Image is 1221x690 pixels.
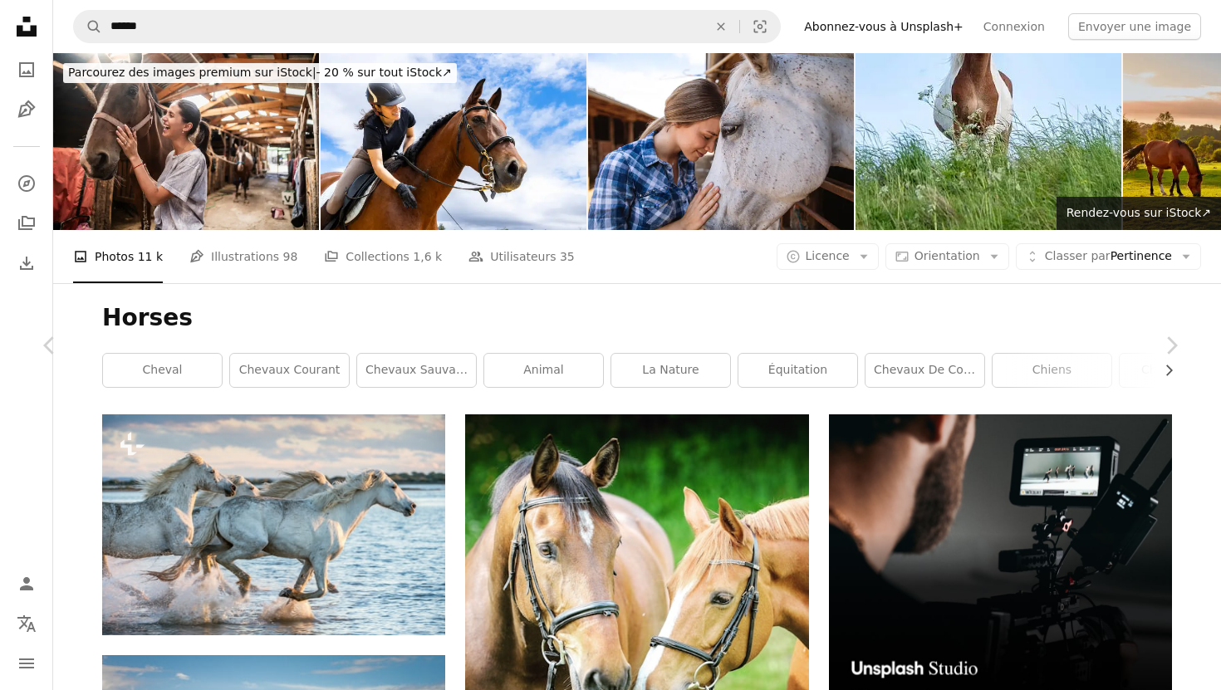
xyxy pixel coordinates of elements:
img: Jeune femme chevauchant un cheval et le caressant sous un ciel nuageux [321,53,586,230]
a: Collections [10,207,43,240]
form: Rechercher des visuels sur tout le site [73,10,781,43]
button: Orientation [885,243,1009,270]
span: 1,6 k [413,247,442,266]
span: - 20 % sur tout iStock ↗ [68,66,452,79]
span: Parcourez des images premium sur iStock | [68,66,316,79]
button: Envoyer une image [1068,13,1201,40]
a: chevaux de course [865,354,984,387]
a: Parcourez des images premium sur iStock|- 20 % sur tout iStock↗ [53,53,467,93]
span: Licence [806,249,850,262]
a: équitation [738,354,857,387]
img: Un beau cheval scandinave se tient gracieusement dans les collines vallonnées de Mols Bjerge, au ... [856,53,1121,230]
a: Connexion / S’inscrire [10,567,43,600]
span: 35 [560,247,575,266]
a: Photos [10,53,43,86]
span: Classer par [1045,249,1111,262]
button: Classer parPertinence [1016,243,1201,270]
a: la nature [611,354,730,387]
a: Illustrations 98 [189,230,297,283]
a: Illustrations [10,93,43,126]
a: Chevaux de Camargue blancs galopant sur l’eau. [102,516,445,531]
h1: Horses [102,303,1172,333]
span: Rendez-vous sur iStock ↗ [1067,206,1211,219]
button: Rechercher sur Unsplash [74,11,102,42]
a: chevaux courant [230,354,349,387]
a: Utilisateurs 35 [468,230,575,283]
a: Collections 1,6 k [324,230,442,283]
a: chiens [993,354,1111,387]
button: Licence [777,243,879,270]
a: Rendez-vous sur iStock↗ [1057,197,1221,230]
button: Recherche de visuels [740,11,780,42]
a: cheval [103,354,222,387]
button: Effacer [703,11,739,42]
a: Abonnez-vous à Unsplash+ [794,13,973,40]
span: Pertinence [1045,248,1172,265]
a: Chevaux sauvages [357,354,476,387]
img: Young woman petting horse on a stable [53,53,319,230]
img: Chevaux de Camargue blancs galopant sur l’eau. [102,414,445,634]
button: Menu [10,647,43,680]
a: Connexion [973,13,1055,40]
a: Suivant [1121,266,1221,425]
a: animal [484,354,603,387]
a: Explorer [10,167,43,200]
a: Photographie sélective de deux chevaux bruns [465,578,808,593]
button: Langue [10,607,43,640]
img: Belle fille sereine passant un moment tranquille avec un cheval [588,53,854,230]
a: Historique de téléchargement [10,247,43,280]
span: Orientation [915,249,980,262]
span: 98 [283,247,298,266]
